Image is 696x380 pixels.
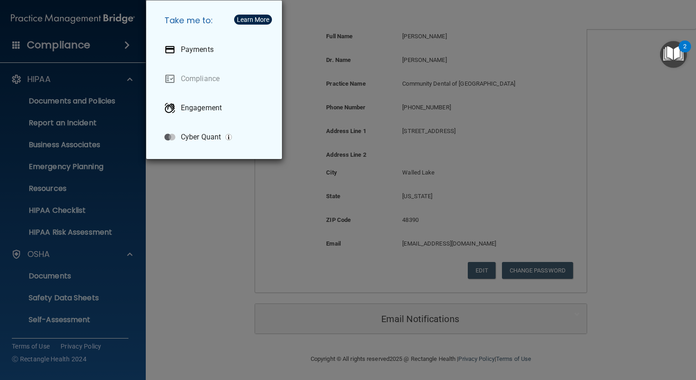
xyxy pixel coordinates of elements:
[660,41,687,68] button: Open Resource Center, 2 new notifications
[157,8,275,33] h5: Take me to:
[157,66,275,92] a: Compliance
[683,46,686,58] div: 2
[157,95,275,121] a: Engagement
[539,316,685,352] iframe: Drift Widget Chat Controller
[181,133,221,142] p: Cyber Quant
[181,103,222,113] p: Engagement
[234,15,272,25] button: Learn More
[157,124,275,150] a: Cyber Quant
[181,45,214,54] p: Payments
[237,16,269,23] div: Learn More
[157,37,275,62] a: Payments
